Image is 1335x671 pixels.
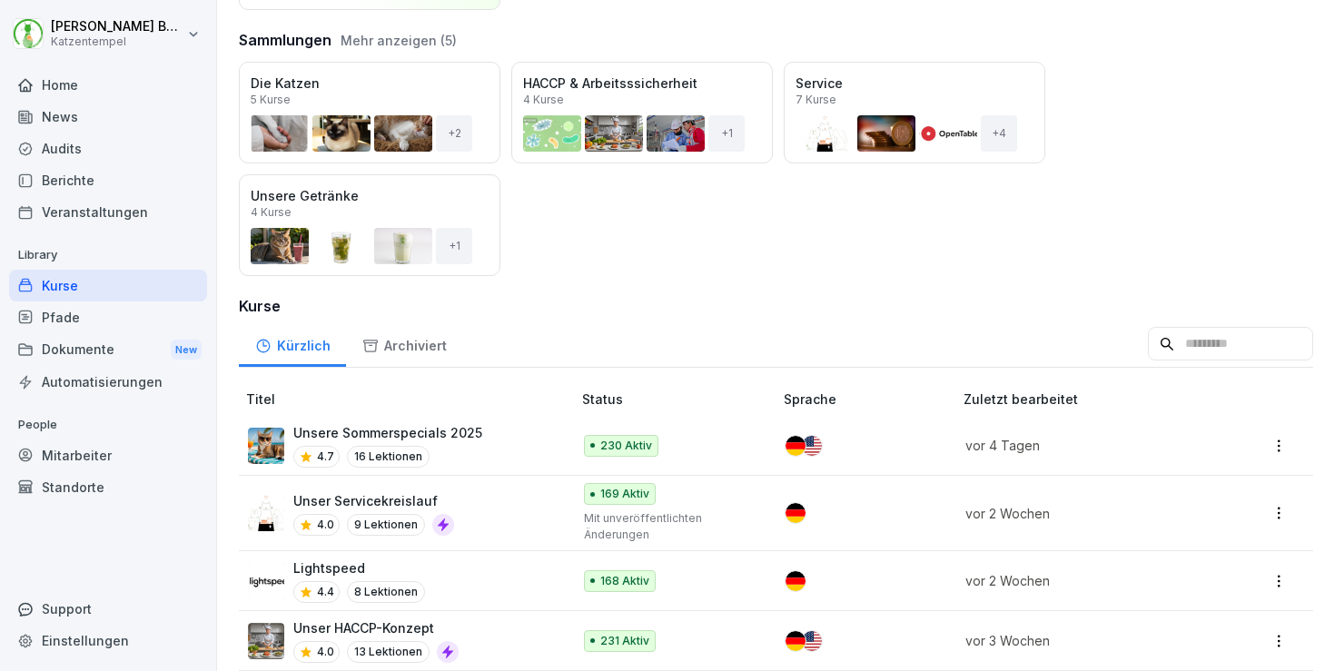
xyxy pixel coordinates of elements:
[600,633,649,649] p: 231 Aktiv
[523,94,564,105] p: 4 Kurse
[582,390,777,409] p: Status
[239,321,346,367] a: Kürzlich
[600,438,652,454] p: 230 Aktiv
[964,390,1223,409] p: Zuletzt bearbeitet
[9,410,207,439] p: People
[347,446,430,468] p: 16 Lektionen
[9,133,207,164] a: Audits
[9,625,207,656] a: Einstellungen
[51,19,183,35] p: [PERSON_NAME] Benedix
[600,573,649,589] p: 168 Aktiv
[317,517,334,533] p: 4.0
[786,503,806,523] img: de.svg
[511,62,773,163] a: HACCP & Arbeitsssicherheit4 Kurse+1
[248,495,284,531] img: s5qnd9q1m875ulmi6z3g1v03.png
[293,491,454,510] p: Unser Servicekreislauf
[708,115,745,152] div: + 1
[251,207,292,218] p: 4 Kurse
[239,174,500,276] a: Unsere Getränke4 Kurse+1
[246,390,575,409] p: Titel
[51,35,183,48] p: Katzentempel
[251,94,291,105] p: 5 Kurse
[9,333,207,367] div: Dokumente
[317,644,334,660] p: 4.0
[347,581,425,603] p: 8 Lektionen
[239,29,331,51] h3: Sammlungen
[239,62,500,163] a: Die Katzen5 Kurse+2
[248,563,284,599] img: k6y1pgdqkvl9m5hj1q85hl9v.png
[9,366,207,398] a: Automatisierungen
[802,631,822,651] img: us.svg
[796,94,836,105] p: 7 Kurse
[802,436,822,456] img: us.svg
[251,186,489,205] p: Unsere Getränke
[784,390,956,409] p: Sprache
[786,571,806,591] img: de.svg
[9,593,207,625] div: Support
[965,436,1201,455] p: vor 4 Tagen
[784,62,1045,163] a: Service7 Kurse+4
[9,270,207,301] a: Kurse
[436,115,472,152] div: + 2
[981,115,1017,152] div: + 4
[341,31,457,50] button: Mehr anzeigen (5)
[9,333,207,367] a: DokumenteNew
[600,486,649,502] p: 169 Aktiv
[965,631,1201,650] p: vor 3 Wochen
[9,164,207,196] a: Berichte
[171,340,202,360] div: New
[293,423,482,442] p: Unsere Sommerspecials 2025
[786,631,806,651] img: de.svg
[347,641,430,663] p: 13 Lektionen
[317,584,334,600] p: 4.4
[248,623,284,659] img: mlsleav921hxy3akyctmymka.png
[251,74,489,93] p: Die Katzen
[584,510,756,543] p: Mit unveröffentlichten Änderungen
[293,558,425,577] p: Lightspeed
[436,228,472,264] div: + 1
[9,241,207,270] p: Library
[346,321,462,367] a: Archiviert
[523,74,761,93] p: HACCP & Arbeitsssicherheit
[9,471,207,503] a: Standorte
[347,514,425,536] p: 9 Lektionen
[9,69,207,101] a: Home
[317,449,334,465] p: 4.7
[293,618,459,637] p: Unser HACCP-Konzept
[248,428,284,464] img: tq9m61t15lf2zt9mx622xkq2.png
[786,436,806,456] img: de.svg
[9,301,207,333] a: Pfade
[9,196,207,228] a: Veranstaltungen
[965,571,1201,590] p: vor 2 Wochen
[9,101,207,133] a: News
[796,74,1033,93] p: Service
[965,504,1201,523] p: vor 2 Wochen
[239,295,1313,317] h3: Kurse
[9,439,207,471] a: Mitarbeiter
